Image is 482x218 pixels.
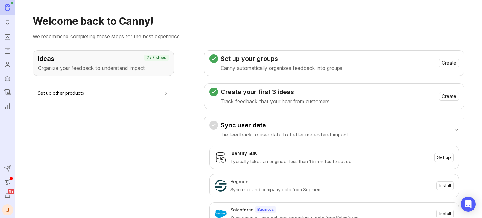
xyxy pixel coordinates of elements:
[221,54,342,63] h3: Set up your groups
[2,100,13,112] a: Reporting
[2,204,13,215] button: J
[439,92,459,101] button: Create
[437,154,451,161] span: Set up
[436,181,454,190] button: Install
[230,186,433,193] div: Sync user and company data from Segment
[5,4,10,11] img: Canny Home
[434,153,454,162] button: Set up
[33,50,174,76] button: IdeasOrganize your feedback to understand impact2 / 3 steps
[209,117,459,142] button: Sync user dataTie feedback to user data to better understand impact
[215,152,227,163] img: Identify SDK
[2,59,13,70] a: Users
[2,45,13,56] a: Roadmaps
[221,64,342,72] p: Canny automatically organizes feedback into groups
[442,93,456,99] span: Create
[2,163,13,174] button: Send to Autopilot
[230,158,431,165] div: Typically takes an engineer less than 15 minutes to set up
[439,183,451,189] span: Install
[2,73,13,84] a: Autopilot
[439,59,459,67] button: Create
[230,178,250,185] div: Segment
[38,86,169,100] button: Set up other products
[221,98,329,105] p: Track feedback that your hear from customers
[2,190,13,202] button: Notifications
[33,33,464,40] p: We recommend completing these steps for the best experience
[38,54,169,63] h3: Ideas
[461,197,476,212] div: Open Intercom Messenger
[442,60,456,66] span: Create
[147,55,166,60] p: 2 / 3 steps
[8,189,14,194] span: 99
[2,31,13,43] a: Portal
[38,64,169,72] p: Organize your feedback to understand impact
[221,121,348,130] h3: Sync user data
[230,206,254,213] div: Salesforce
[257,207,274,212] p: Business
[215,180,227,192] img: Segment
[439,211,451,217] span: Install
[2,18,13,29] a: Ideas
[2,177,13,188] button: Announcements
[230,150,257,157] div: Identify SDK
[221,88,329,96] h3: Create your first 3 ideas
[2,87,13,98] a: Changelog
[221,131,348,138] p: Tie feedback to user data to better understand impact
[33,15,464,28] h1: Welcome back to Canny!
